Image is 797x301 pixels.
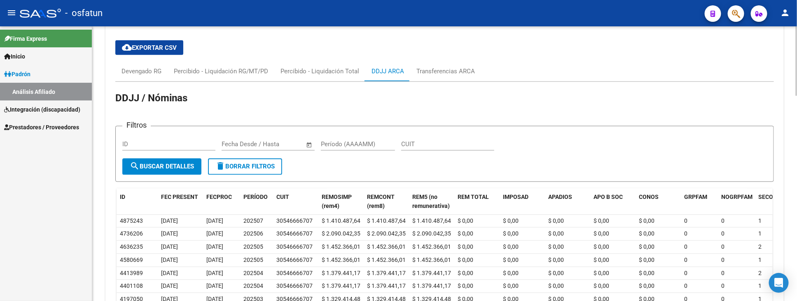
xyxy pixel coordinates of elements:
span: $ 1.379.441,17 [322,283,360,289]
span: 202505 [243,257,263,264]
datatable-header-cell: REM5 (no remunerativa) [409,189,454,216]
span: 0 [684,283,687,289]
span: FEC PRESENT [161,194,198,201]
span: $ 0,00 [503,231,519,237]
mat-icon: person [781,8,790,18]
span: $ 0,00 [594,283,609,289]
datatable-header-cell: APADIOS [545,189,590,216]
span: $ 0,00 [503,218,519,224]
div: Percibido - Liquidación RG/MT/PD [174,67,268,76]
span: $ 0,00 [458,231,473,237]
span: 202506 [243,231,263,237]
span: REMOSIMP (rem4) [322,194,352,210]
span: SECOBLIG [758,194,786,201]
span: [DATE] [206,231,223,237]
span: CONOS [639,194,659,201]
span: 0 [684,244,687,250]
span: 1 [758,283,762,289]
span: $ 0,00 [548,270,564,277]
span: $ 1.410.487,64 [367,218,406,224]
span: $ 1.379.441,17 [367,283,406,289]
span: ID [120,194,125,201]
span: APO B SOC [594,194,623,201]
span: $ 1.379.441,17 [412,283,451,289]
span: $ 1.379.441,17 [367,270,406,277]
span: $ 2.090.042,35 [412,231,451,237]
span: $ 1.410.487,64 [412,218,451,224]
span: 0 [721,244,725,250]
span: $ 2.090.042,35 [367,231,406,237]
datatable-header-cell: REM TOTAL [454,189,500,216]
mat-icon: search [130,161,140,171]
span: $ 1.452.366,01 [322,244,360,250]
span: 0 [721,283,725,289]
div: 30546666707 [276,243,313,252]
span: $ 0,00 [594,270,609,277]
span: - osfatun [65,4,103,22]
span: [DATE] [206,257,223,264]
span: GRPFAM [684,194,707,201]
div: 30546666707 [276,217,313,226]
span: $ 0,00 [548,283,564,289]
datatable-header-cell: PERÍODO [240,189,273,216]
datatable-header-cell: SECOBLIG [755,189,792,216]
span: $ 0,00 [548,244,564,250]
span: [DATE] [161,283,178,289]
datatable-header-cell: IMPOSAD [500,189,545,216]
span: $ 0,00 [594,231,609,237]
span: $ 0,00 [458,270,473,277]
span: [DATE] [206,283,223,289]
div: 30546666707 [276,229,313,239]
button: Borrar Filtros [208,159,282,175]
mat-icon: cloud_download [122,42,132,52]
span: $ 0,00 [503,244,519,250]
span: [DATE] [161,257,178,264]
span: $ 1.379.441,17 [322,270,360,277]
span: Firma Express [4,34,47,43]
datatable-header-cell: FECPROC [203,189,240,216]
span: 0 [684,270,687,277]
span: $ 0,00 [639,218,654,224]
span: 4401108 [120,283,143,289]
span: 4413989 [120,270,143,277]
span: 202504 [243,283,263,289]
span: $ 2.090.042,35 [322,231,360,237]
span: $ 0,00 [639,283,654,289]
span: 0 [721,231,725,237]
span: [DATE] [161,270,178,277]
span: 4636235 [120,244,143,250]
span: $ 0,00 [594,257,609,264]
span: 202507 [243,218,263,224]
span: IMPOSAD [503,194,528,201]
span: 1 [758,257,762,264]
button: Open calendar [305,140,314,150]
span: $ 1.452.366,01 [367,257,406,264]
mat-icon: menu [7,8,16,18]
span: 202504 [243,270,263,277]
span: $ 0,00 [503,270,519,277]
span: REMCONT (rem8) [367,194,395,210]
span: 0 [721,218,725,224]
span: $ 1.452.366,01 [412,257,451,264]
input: Fecha inicio [222,141,255,148]
span: 0 [684,218,687,224]
div: 30546666707 [276,282,313,291]
span: [DATE] [161,218,178,224]
span: $ 1.452.366,01 [322,257,360,264]
h3: Filtros [122,120,151,131]
span: $ 0,00 [458,218,473,224]
datatable-header-cell: APO B SOC [590,189,636,216]
span: [DATE] [161,244,178,250]
span: [DATE] [206,270,223,277]
span: $ 1.452.366,01 [412,244,451,250]
div: 30546666707 [276,269,313,278]
span: $ 0,00 [548,257,564,264]
span: REM5 (no remunerativa) [412,194,450,210]
span: $ 1.410.487,64 [322,218,360,224]
mat-icon: delete [215,161,225,171]
span: [DATE] [206,218,223,224]
span: $ 0,00 [639,244,654,250]
span: $ 0,00 [503,283,519,289]
span: [DATE] [206,244,223,250]
div: Percibido - Liquidación Total [280,67,359,76]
